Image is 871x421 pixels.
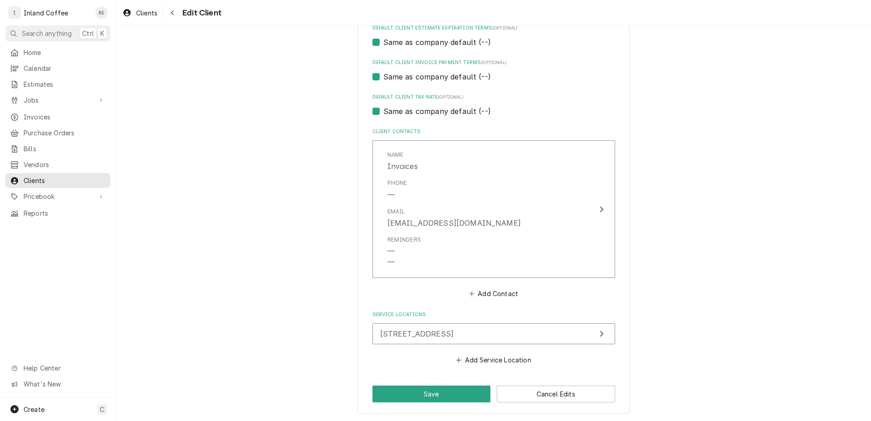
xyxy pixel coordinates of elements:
[372,25,615,32] label: Default Client Estimate Expiration Terms
[387,161,418,172] div: Invoices
[372,386,615,402] div: Button Group
[387,257,395,267] div: —
[383,71,491,82] label: Same as company default (--)
[82,29,94,38] span: Ctrl
[438,94,463,99] span: (optional)
[5,93,110,108] a: Go to Jobs
[387,179,407,200] div: Phone
[372,59,615,66] label: Default Client Invoice Payment Terms
[387,236,421,244] div: Reminders
[387,208,521,228] div: Email
[455,354,533,367] button: Add Service Location
[24,363,105,373] span: Help Center
[180,7,221,19] span: Edit Client
[372,311,615,318] label: Service Locations
[387,246,395,257] div: —
[372,323,615,344] button: Update Service Location
[24,192,92,201] span: Pricebook
[100,405,104,414] span: C
[387,208,406,216] div: Email
[5,173,110,188] a: Clients
[497,386,615,402] button: Cancel Edits
[387,151,418,172] div: Name
[5,125,110,140] a: Purchase Orders
[5,77,110,92] a: Estimates
[372,59,615,82] div: Default Client Invoice Payment Terms
[24,160,106,169] span: Vendors
[387,179,407,187] div: Phone
[387,151,404,159] div: Name
[95,6,108,19] div: RE
[100,29,104,38] span: K
[165,5,180,20] button: Navigate back
[383,37,491,48] label: Same as company default (--)
[372,128,615,300] div: Client Contacts
[372,386,491,402] button: Save
[5,109,110,124] a: Invoices
[5,141,110,156] a: Bills
[5,376,110,391] a: Go to What's New
[24,208,106,218] span: Reports
[24,379,105,389] span: What's New
[5,25,110,41] button: Search anythingCtrlK
[136,8,157,18] span: Clients
[8,6,21,19] div: I
[22,29,72,38] span: Search anything
[24,79,106,89] span: Estimates
[24,8,68,18] div: Inland Coffee
[24,176,106,185] span: Clients
[5,45,110,60] a: Home
[95,6,108,19] div: Ruth Easley's Avatar
[24,128,106,138] span: Purchase Orders
[380,329,454,338] span: [STREET_ADDRESS]
[5,157,110,172] a: Vendors
[24,48,106,57] span: Home
[387,189,395,200] div: —
[5,61,110,76] a: Calendar
[387,236,421,267] div: Reminders
[372,25,615,48] div: Default Client Estimate Expiration Terms
[492,25,518,30] span: (optional)
[24,64,106,73] span: Calendar
[372,94,615,117] div: Default Client Tax Rate
[5,189,110,204] a: Go to Pricebook
[24,406,44,413] span: Create
[372,311,615,367] div: Service Locations
[24,112,106,122] span: Invoices
[24,144,106,154] span: Bills
[383,106,491,117] label: Same as company default (--)
[372,94,615,101] label: Default Client Tax Rate
[372,140,615,278] button: Update Contact
[24,95,92,105] span: Jobs
[372,128,615,135] label: Client Contacts
[481,60,506,65] span: (optional)
[467,287,519,300] button: Add Contact
[5,361,110,376] a: Go to Help Center
[372,386,615,402] div: Button Group Row
[5,206,110,221] a: Reports
[387,218,521,228] div: [EMAIL_ADDRESS][DOMAIN_NAME]
[119,5,161,20] a: Clients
